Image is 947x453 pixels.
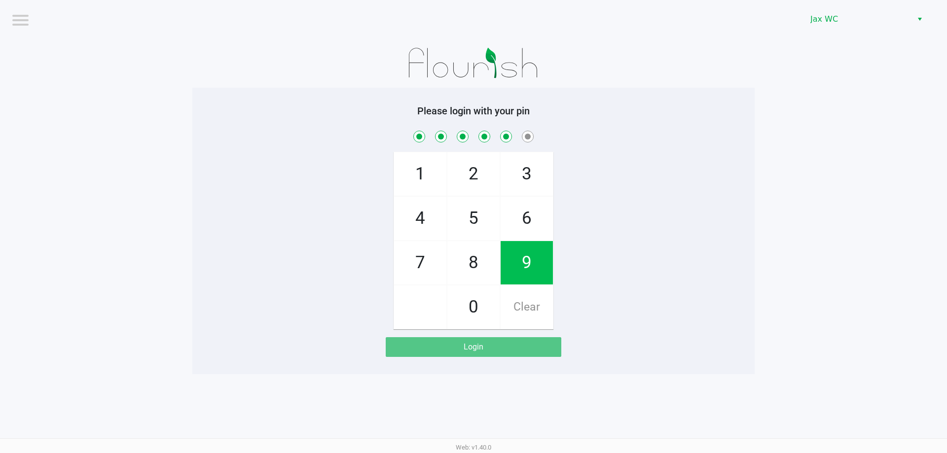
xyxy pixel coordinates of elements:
span: 5 [447,197,500,240]
span: 8 [447,241,500,284]
span: Jax WC [810,13,907,25]
span: Web: v1.40.0 [456,444,491,451]
span: 2 [447,152,500,196]
button: Select [912,10,927,28]
span: 1 [394,152,446,196]
span: 9 [501,241,553,284]
span: 0 [447,285,500,329]
span: 6 [501,197,553,240]
span: Clear [501,285,553,329]
span: 4 [394,197,446,240]
h5: Please login with your pin [200,105,747,117]
span: 7 [394,241,446,284]
span: 3 [501,152,553,196]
